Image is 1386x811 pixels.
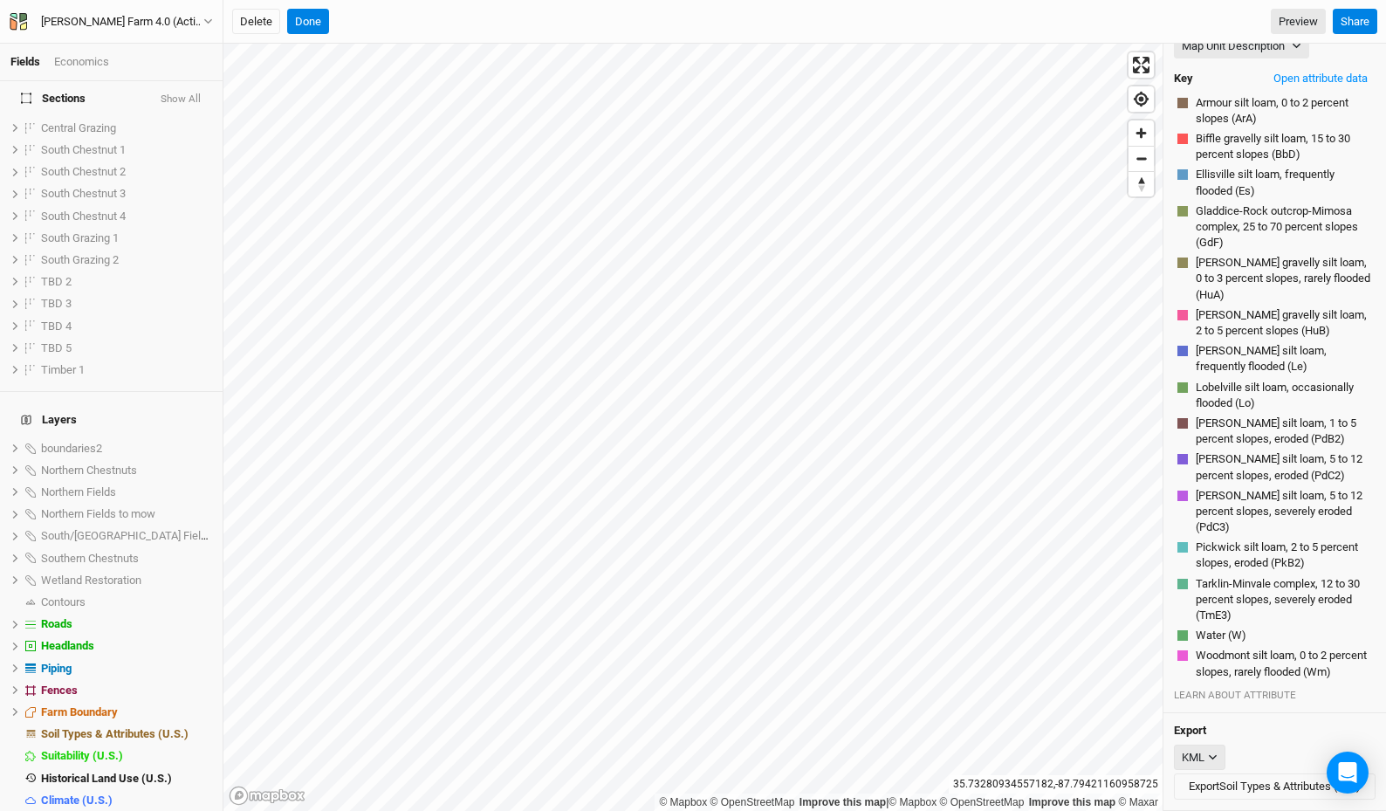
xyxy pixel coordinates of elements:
[41,705,212,719] div: Farm Boundary
[41,143,126,156] span: South Chestnut 1
[1195,539,1372,572] button: Pickwick silt loam, 2 to 5 percent slopes, eroded (PkB2)
[1174,724,1376,738] h4: Export
[41,485,116,498] span: Northern Fields
[41,639,94,652] span: Headlands
[54,54,109,70] div: Economics
[1129,146,1154,171] button: Zoom out
[9,12,214,31] button: [PERSON_NAME] Farm 4.0 (Active)
[41,442,212,456] div: boundaries2
[1195,575,1372,625] button: Tarklin-Minvale complex, 12 to 30 percent slopes, severely eroded (TmE3)
[1195,306,1372,340] button: [PERSON_NAME] gravelly silt loam, 2 to 5 percent slopes (HuB)
[41,684,212,698] div: Fences
[889,796,937,808] a: Mapbox
[41,231,212,245] div: South Grazing 1
[41,662,212,676] div: Piping
[41,210,212,223] div: South Chestnut 4
[1195,94,1372,127] button: Armour silt loam, 0 to 2 percent slopes (ArA)
[41,639,212,653] div: Headlands
[41,442,102,455] span: boundaries2
[41,165,126,178] span: South Chestnut 2
[1129,171,1154,196] button: Reset bearing to north
[41,574,141,587] span: Wetland Restoration
[41,772,212,786] div: Historical Land Use (U.S.)
[41,363,212,377] div: Timber 1
[41,617,72,630] span: Roads
[41,341,72,354] span: TBD 5
[41,794,113,807] span: Climate (U.S.)
[41,341,212,355] div: TBD 5
[10,55,40,68] a: Fields
[1118,796,1158,808] a: Maxar
[41,552,212,566] div: Southern Chestnuts
[41,617,212,631] div: Roads
[41,529,212,543] div: South/Grazed Fields
[41,529,213,542] span: South/[GEOGRAPHIC_DATA] Fields
[1333,9,1377,35] button: Share
[160,93,202,106] button: Show All
[41,320,212,333] div: TBD 4
[1129,147,1154,171] span: Zoom out
[41,143,212,157] div: South Chestnut 1
[41,727,212,741] div: Soil Types & Attributes (U.S.)
[41,320,72,333] span: TBD 4
[41,253,212,267] div: South Grazing 2
[41,275,72,288] span: TBD 2
[1195,415,1372,448] button: [PERSON_NAME] silt loam, 1 to 5 percent slopes, eroded (PdB2)
[1271,9,1326,35] a: Preview
[41,662,72,675] span: Piping
[1182,749,1204,766] div: KML
[1266,65,1376,92] button: Open attribute data
[41,275,212,289] div: TBD 2
[1195,627,1247,644] button: Water (W)
[710,796,795,808] a: OpenStreetMap
[1129,52,1154,78] button: Enter fullscreen
[41,684,78,697] span: Fences
[1195,203,1372,252] button: Gladdice-Rock outcrop-Mimosa complex, 25 to 70 percent slopes (GdF)
[41,772,172,785] span: Historical Land Use (U.S.)
[232,9,280,35] button: Delete
[1174,773,1376,800] button: ExportSoil Types & Attributes (U.S.)
[41,231,119,244] span: South Grazing 1
[287,9,329,35] button: Done
[940,796,1025,808] a: OpenStreetMap
[659,796,707,808] a: Mapbox
[1029,796,1115,808] a: Improve this map
[41,749,212,763] div: Suitability (U.S.)
[1174,688,1376,702] div: LEARN ABOUT ATTRIBUTE
[41,363,85,376] span: Timber 1
[1195,130,1372,163] button: Biffle gravelly silt loam, 15 to 30 percent slopes (BbD)
[1195,647,1372,680] button: Woodmont silt loam, 0 to 2 percent slopes, rarely flooded (Wm)
[41,507,155,520] span: Northern Fields to mow
[1174,745,1225,771] button: KML
[41,485,212,499] div: Northern Fields
[41,121,116,134] span: Central Grazing
[659,794,1158,811] div: |
[41,464,212,478] div: Northern Chestnuts
[41,165,212,179] div: South Chestnut 2
[1174,33,1309,59] button: Map Unit Description
[41,253,119,266] span: South Grazing 2
[41,794,212,808] div: Climate (U.S.)
[41,13,203,31] div: Tate Farm 4.0 (Active)
[41,187,212,201] div: South Chestnut 3
[1129,86,1154,112] button: Find my location
[1129,120,1154,146] button: Zoom in
[21,92,86,106] span: Sections
[41,705,118,718] span: Farm Boundary
[41,121,212,135] div: Central Grazing
[41,464,137,477] span: Northern Chestnuts
[41,749,123,762] span: Suitability (U.S.)
[1195,487,1372,537] button: [PERSON_NAME] silt loam, 5 to 12 percent slopes, severely eroded (PdC3)
[223,44,1163,811] canvas: Map
[949,775,1163,794] div: 35.73280934557182 , -87.79421160958725
[1195,450,1372,484] button: [PERSON_NAME] silt loam, 5 to 12 percent slopes, eroded (PdC2)
[41,552,139,565] span: Southern Chestnuts
[1195,166,1372,199] button: Ellisville silt loam, frequently flooded (Es)
[10,402,212,437] h4: Layers
[1195,342,1372,375] button: [PERSON_NAME] silt loam, frequently flooded (Le)
[41,574,212,588] div: Wetland Restoration
[229,786,305,806] a: Mapbox logo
